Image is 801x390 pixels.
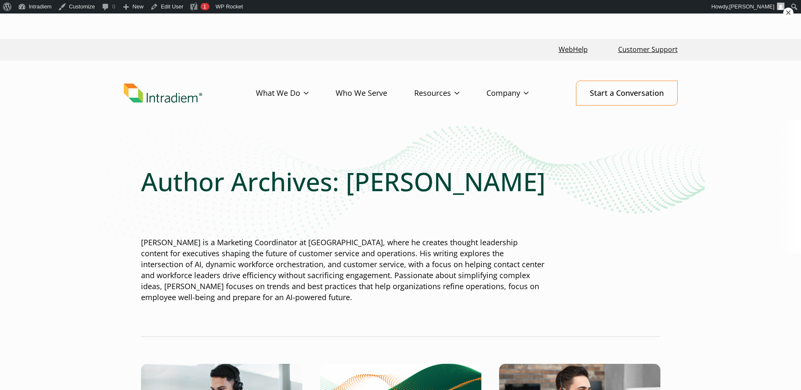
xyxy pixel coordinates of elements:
a: Resources [414,81,486,106]
img: Intradiem [124,84,202,103]
a: Start a Conversation [576,81,678,106]
p: [PERSON_NAME] is a Marketing Coordinator at [GEOGRAPHIC_DATA], where he creates thought leadershi... [141,237,546,303]
h1: Author Archives: [PERSON_NAME] [141,166,660,197]
a: Link opens in a new window [555,41,591,59]
a: What We Do [256,81,336,106]
a: Link to homepage of Intradiem [124,84,256,103]
a: Company [486,81,556,106]
button: × [783,8,793,18]
a: Who We Serve [336,81,414,106]
a: Customer Support [615,41,681,59]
